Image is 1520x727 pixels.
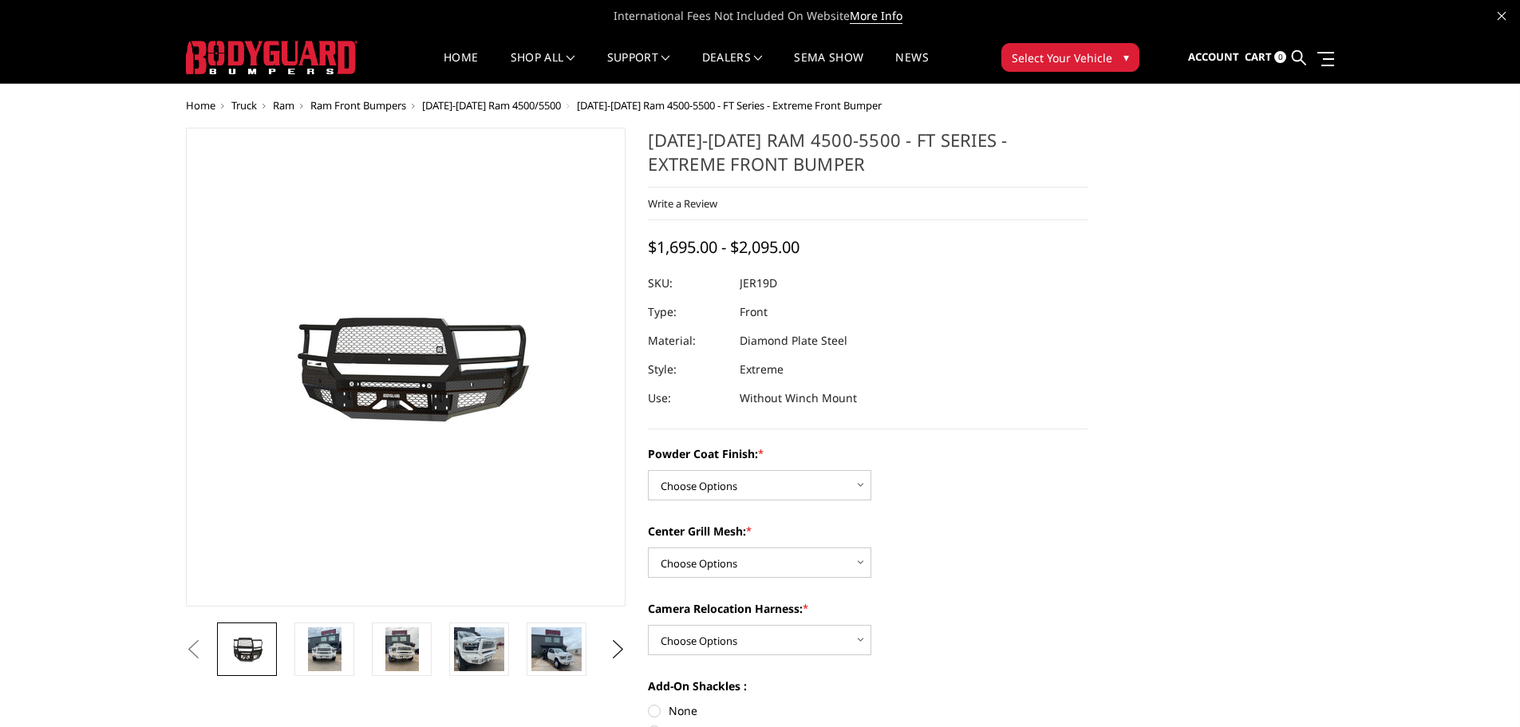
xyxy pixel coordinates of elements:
[607,52,670,83] a: Support
[648,702,1088,719] label: None
[1123,49,1129,65] span: ▾
[794,52,863,83] a: SEMA Show
[648,128,1088,188] h1: [DATE]-[DATE] Ram 4500-5500 - FT Series - Extreme Front Bumper
[310,98,406,113] a: Ram Front Bumpers
[231,98,257,113] a: Truck
[740,298,768,326] dd: Front
[740,326,847,355] dd: Diamond Plate Steel
[648,196,717,211] a: Write a Review
[648,298,728,326] dt: Type:
[648,326,728,355] dt: Material:
[648,269,728,298] dt: SKU:
[577,98,882,113] span: [DATE]-[DATE] Ram 4500-5500 - FT Series - Extreme Front Bumper
[308,627,341,671] img: 2019-2026 Ram 4500-5500 - FT Series - Extreme Front Bumper
[1188,36,1239,79] a: Account
[740,384,857,413] dd: Without Winch Mount
[648,523,1088,539] label: Center Grill Mesh:
[895,52,928,83] a: News
[648,445,1088,462] label: Powder Coat Finish:
[186,128,626,606] a: 2019-2026 Ram 4500-5500 - FT Series - Extreme Front Bumper
[222,627,272,671] img: 2019-2026 Ram 4500-5500 - FT Series - Extreme Front Bumper
[606,638,630,662] button: Next
[444,52,478,83] a: Home
[702,52,763,83] a: Dealers
[1245,49,1272,64] span: Cart
[740,355,784,384] dd: Extreme
[1274,51,1286,63] span: 0
[1188,49,1239,64] span: Account
[273,98,294,113] a: Ram
[740,269,777,298] dd: JER19D
[648,678,1088,694] label: Add-On Shackles :
[182,638,206,662] button: Previous
[454,627,504,671] img: 2019-2026 Ram 4500-5500 - FT Series - Extreme Front Bumper
[850,8,902,24] a: More Info
[648,236,799,258] span: $1,695.00 - $2,095.00
[1001,43,1139,72] button: Select Your Vehicle
[1012,49,1112,66] span: Select Your Vehicle
[206,272,605,462] img: 2019-2026 Ram 4500-5500 - FT Series - Extreme Front Bumper
[422,98,561,113] a: [DATE]-[DATE] Ram 4500/5500
[1245,36,1286,79] a: Cart 0
[186,98,215,113] a: Home
[648,600,1088,617] label: Camera Relocation Harness:
[531,627,582,671] img: 2019-2026 Ram 4500-5500 - FT Series - Extreme Front Bumper
[186,41,357,74] img: BODYGUARD BUMPERS
[385,627,418,671] img: 2019-2026 Ram 4500-5500 - FT Series - Extreme Front Bumper
[648,384,728,413] dt: Use:
[511,52,575,83] a: shop all
[648,355,728,384] dt: Style:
